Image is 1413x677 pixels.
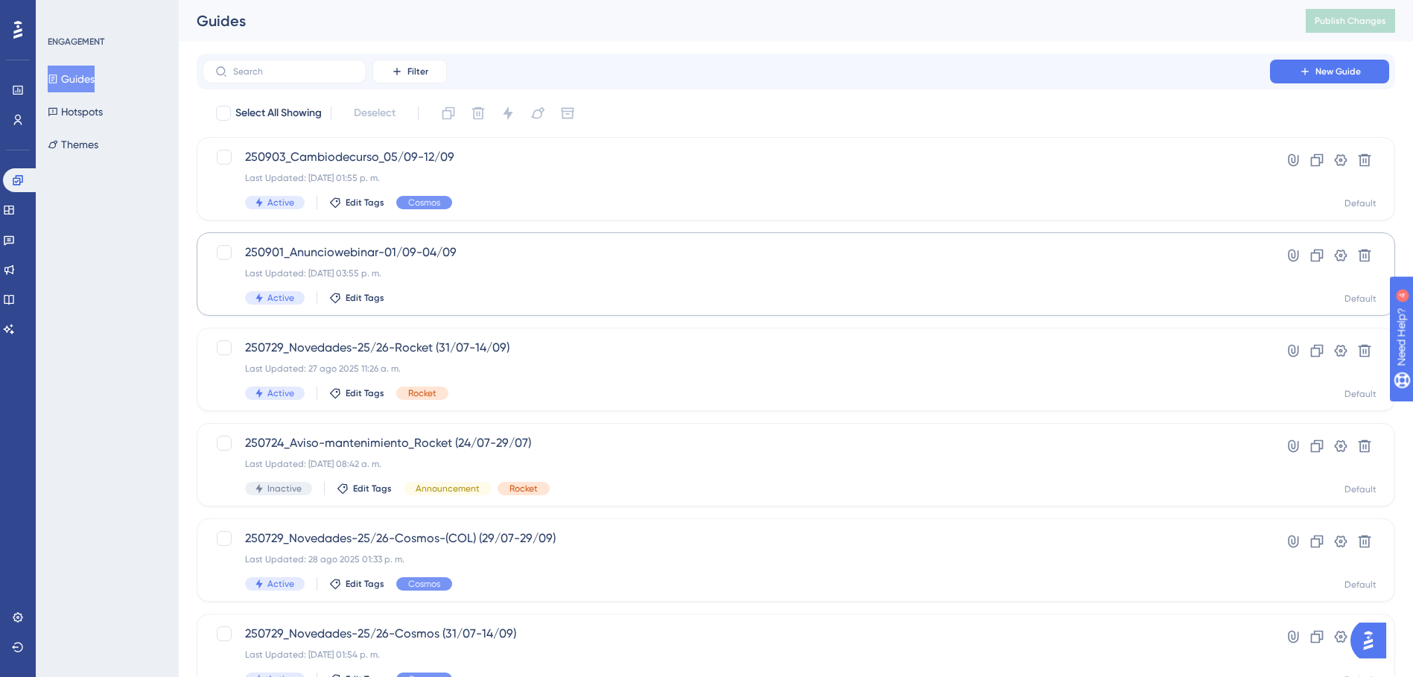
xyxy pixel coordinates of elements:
[233,66,354,77] input: Search
[235,104,322,122] span: Select All Showing
[104,7,108,19] div: 4
[267,483,302,495] span: Inactive
[1350,618,1395,663] iframe: UserGuiding AI Assistant Launcher
[267,292,294,304] span: Active
[408,197,440,209] span: Cosmos
[1344,483,1377,495] div: Default
[408,578,440,590] span: Cosmos
[48,66,95,92] button: Guides
[346,197,384,209] span: Edit Tags
[329,197,384,209] button: Edit Tags
[1344,293,1377,305] div: Default
[346,387,384,399] span: Edit Tags
[372,60,447,83] button: Filter
[354,104,396,122] span: Deselect
[267,578,294,590] span: Active
[245,148,1228,166] span: 250903_Cambiodecurso_05/09-12/09
[48,131,98,158] button: Themes
[1306,9,1395,33] button: Publish Changes
[35,4,93,22] span: Need Help?
[407,66,428,77] span: Filter
[245,339,1228,357] span: 250729_Novedades-25/26-Rocket (31/07-14/09)
[340,100,409,127] button: Deselect
[48,98,103,125] button: Hotspots
[1344,197,1377,209] div: Default
[329,578,384,590] button: Edit Tags
[245,458,1228,470] div: Last Updated: [DATE] 08:42 a. m.
[416,483,480,495] span: Announcement
[197,10,1268,31] div: Guides
[337,483,392,495] button: Edit Tags
[1270,60,1389,83] button: New Guide
[329,292,384,304] button: Edit Tags
[1344,579,1377,591] div: Default
[245,267,1228,279] div: Last Updated: [DATE] 03:55 p. m.
[408,387,436,399] span: Rocket
[245,625,1228,643] span: 250729_Novedades-25/26-Cosmos (31/07-14/09)
[346,578,384,590] span: Edit Tags
[48,36,104,48] div: ENGAGEMENT
[329,387,384,399] button: Edit Tags
[267,197,294,209] span: Active
[1344,388,1377,400] div: Default
[245,649,1228,661] div: Last Updated: [DATE] 01:54 p. m.
[353,483,392,495] span: Edit Tags
[245,530,1228,547] span: 250729_Novedades-25/26-Cosmos-(COL) (29/07-29/09)
[267,387,294,399] span: Active
[1315,66,1361,77] span: New Guide
[245,172,1228,184] div: Last Updated: [DATE] 01:55 p. m.
[1315,15,1386,27] span: Publish Changes
[245,434,1228,452] span: 250724_Aviso-mantenimiento_Rocket (24/07-29/07)
[509,483,538,495] span: Rocket
[245,363,1228,375] div: Last Updated: 27 ago 2025 11:26 a. m.
[245,244,1228,261] span: 250901_Anunciowebinar-01/09-04/09
[245,553,1228,565] div: Last Updated: 28 ago 2025 01:33 p. m.
[346,292,384,304] span: Edit Tags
